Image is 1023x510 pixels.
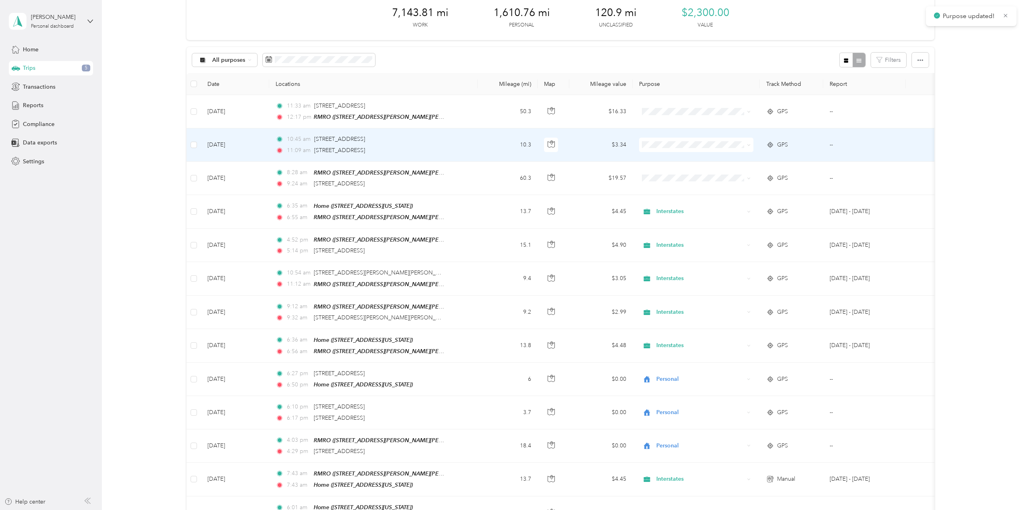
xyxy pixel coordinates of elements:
th: Date [201,73,269,95]
td: $16.33 [569,95,633,128]
th: Map [538,73,569,95]
span: GPS [777,308,788,317]
td: [DATE] [201,296,269,329]
td: 3.7 [478,396,538,429]
span: 4:29 pm [287,447,310,456]
span: Interstates [656,308,744,317]
span: Interstates [656,207,744,216]
span: RMRO ([STREET_ADDRESS][PERSON_NAME][PERSON_NAME][US_STATE]) [314,437,505,444]
span: RMRO ([STREET_ADDRESS][PERSON_NAME][PERSON_NAME][US_STATE]) [314,114,505,120]
span: 120.9 mi [595,6,637,19]
span: 1,610.76 mi [493,6,550,19]
span: 10:45 am [287,135,311,144]
td: Oct 1 - 31, 2025 [823,296,906,329]
span: 6:10 pm [287,402,310,411]
span: 6:36 am [287,335,310,344]
span: 6:35 am [287,201,310,210]
span: 6:27 pm [287,369,310,378]
th: Mileage (mi) [478,73,538,95]
span: [STREET_ADDRESS] [314,147,365,154]
span: 8:28 am [287,168,310,177]
td: Oct 1 - 31, 2025 [823,262,906,295]
td: 9.4 [478,262,538,295]
span: GPS [777,274,788,283]
span: Personal [656,441,744,450]
span: [STREET_ADDRESS][PERSON_NAME][PERSON_NAME][US_STATE] [314,314,483,321]
span: Interstates [656,341,744,350]
span: 11:33 am [287,102,311,110]
span: [STREET_ADDRESS] [314,180,365,187]
td: $3.34 [569,128,633,161]
td: $0.00 [569,396,633,429]
td: 13.7 [478,463,538,496]
span: 11:12 am [287,280,310,289]
span: Compliance [23,120,55,128]
td: [DATE] [201,95,269,128]
td: $2.99 [569,296,633,329]
span: [STREET_ADDRESS][PERSON_NAME][PERSON_NAME] [314,269,454,276]
td: 6 [478,363,538,396]
td: $4.48 [569,329,633,363]
span: GPS [777,341,788,350]
span: 9:12 am [287,302,310,311]
th: Mileage value [569,73,633,95]
td: Oct 1 - 31, 2025 [823,463,906,496]
div: Personal dashboard [31,24,74,29]
span: Home [23,45,39,54]
span: $2,300.00 [682,6,729,19]
td: [DATE] [201,396,269,429]
td: $3.05 [569,262,633,295]
td: -- [823,128,906,161]
p: Unclassified [599,22,633,29]
td: 18.4 [478,429,538,463]
span: GPS [777,107,788,116]
button: Help center [4,498,45,506]
span: [STREET_ADDRESS] [314,247,365,254]
span: GPS [777,408,788,417]
span: 9:32 am [287,313,310,322]
span: 11:09 am [287,146,311,155]
span: Transactions [23,83,55,91]
span: [STREET_ADDRESS] [314,136,365,142]
p: Value [698,22,713,29]
span: RMRO ([STREET_ADDRESS][PERSON_NAME][PERSON_NAME][US_STATE]) [314,169,505,176]
span: GPS [777,441,788,450]
span: Reports [23,101,43,110]
span: GPS [777,241,788,250]
span: Home ([STREET_ADDRESS][US_STATE]) [314,381,413,388]
td: $19.57 [569,162,633,195]
td: [DATE] [201,463,269,496]
span: Interstates [656,274,744,283]
span: 12:17 pm [287,113,310,122]
td: Oct 1 - 31, 2025 [823,329,906,363]
span: 7:43 am [287,469,310,478]
p: Personal [509,22,534,29]
td: [DATE] [201,229,269,262]
th: Track Method [760,73,823,95]
span: [STREET_ADDRESS] [314,415,365,421]
span: 5 [82,65,90,72]
td: -- [823,95,906,128]
td: 10.3 [478,128,538,161]
th: Locations [269,73,478,95]
span: [STREET_ADDRESS] [314,370,365,377]
span: 6:56 am [287,347,310,356]
span: Data exports [23,138,57,147]
span: 7:43 am [287,481,310,490]
span: GPS [777,174,788,183]
span: [STREET_ADDRESS] [314,403,365,410]
td: [DATE] [201,128,269,161]
td: -- [823,429,906,463]
td: -- [823,396,906,429]
td: [DATE] [201,429,269,463]
td: 13.8 [478,329,538,363]
td: [DATE] [201,195,269,229]
span: [STREET_ADDRESS] [314,448,365,455]
span: 6:50 pm [287,380,310,389]
td: $0.00 [569,429,633,463]
span: All purposes [212,57,246,63]
span: 9:24 am [287,179,310,188]
span: Settings [23,157,44,166]
span: Interstates [656,475,744,484]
